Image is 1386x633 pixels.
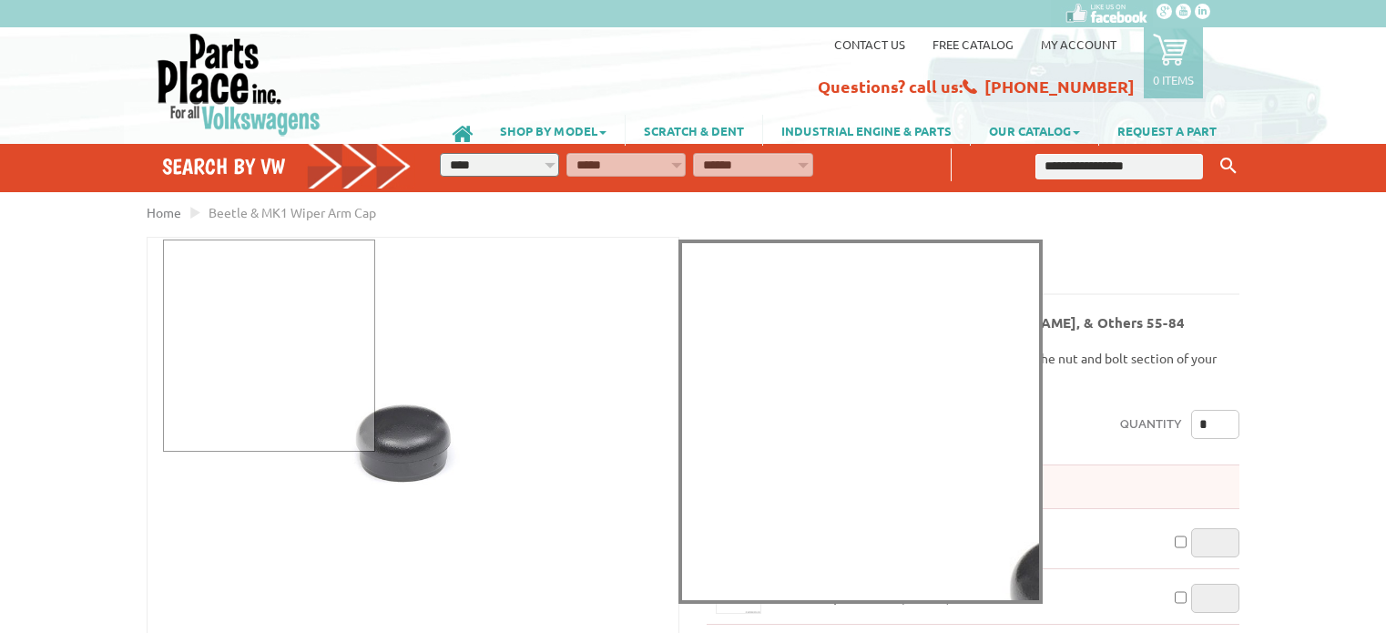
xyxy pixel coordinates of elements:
[971,115,1098,146] a: OUR CATALOG
[1120,410,1182,439] label: Quantity
[209,204,376,220] span: Beetle & MK1 Wiper Arm Cap
[932,36,1014,52] a: Free Catalog
[1153,72,1194,87] p: 0 items
[1215,151,1242,181] button: Keyword Search
[156,32,322,137] img: Parts Place Inc!
[707,237,1027,266] b: Beetle & MK1 Wiper Arm Cap
[834,36,905,52] a: Contact us
[482,115,625,146] a: SHOP BY MODEL
[626,115,762,146] a: SCRATCH & DENT
[1144,27,1203,98] a: 0 items
[763,115,970,146] a: INDUSTRIAL ENGINE & PARTS
[147,204,181,220] a: Home
[162,153,412,179] h4: Search by VW
[1099,115,1235,146] a: REQUEST A PART
[1041,36,1116,52] a: My Account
